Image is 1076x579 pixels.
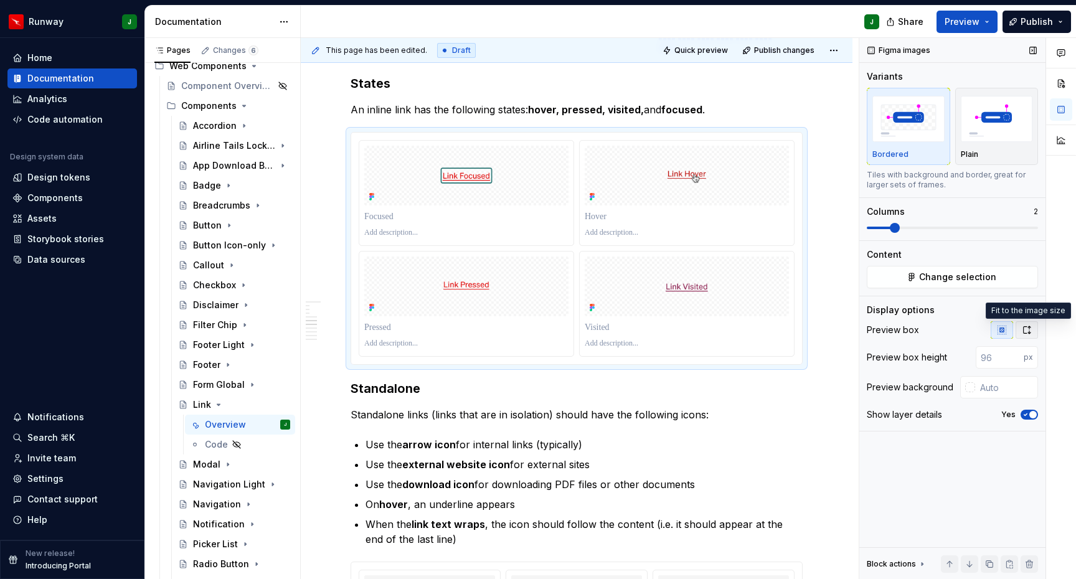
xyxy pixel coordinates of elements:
[7,68,137,88] a: Documentation
[193,359,220,371] div: Footer
[366,437,803,452] p: Use the for internal links (typically)
[173,235,295,255] a: Button Icon-only
[528,103,644,116] strong: hover, pressed, visited,
[7,89,137,109] a: Analytics
[7,188,137,208] a: Components
[379,498,408,511] strong: hover
[1003,11,1071,33] button: Publish
[27,431,75,444] div: Search ⌘K
[173,494,295,514] a: Navigation
[7,167,137,187] a: Design tokens
[173,355,295,375] a: Footer
[661,103,702,116] strong: focused
[128,17,131,27] div: J
[351,380,803,397] h3: Standalone
[173,554,295,574] a: Radio Button
[173,116,295,136] a: Accordion
[154,45,191,55] div: Pages
[193,478,265,491] div: Navigation Light
[351,102,803,117] p: An inline link has the following states: and .
[173,514,295,534] a: Notification
[27,233,104,245] div: Storybook stories
[169,60,247,72] div: Web Components
[149,56,295,76] div: Web Components
[961,96,1033,141] img: placeholder
[867,205,905,218] div: Columns
[161,96,295,116] div: Components
[351,75,803,92] h3: States
[27,514,47,526] div: Help
[739,42,820,59] button: Publish changes
[29,16,64,28] div: Runway
[7,489,137,509] button: Contact support
[872,96,945,141] img: placeholder
[867,381,953,393] div: Preview background
[173,454,295,474] a: Modal
[193,299,238,311] div: Disclaimer
[674,45,728,55] span: Quick preview
[193,538,238,550] div: Picker List
[919,271,996,283] span: Change selection
[193,259,224,271] div: Callout
[412,518,485,530] strong: link text wraps
[326,45,427,55] span: This page has been edited.
[181,100,237,112] div: Components
[155,16,273,28] div: Documentation
[27,493,98,506] div: Contact support
[173,195,295,215] a: Breadcrumbs
[366,497,803,512] p: On , an underline appears
[161,76,295,96] a: Component Overview
[27,411,84,423] div: Notifications
[898,16,923,28] span: Share
[26,561,91,571] p: Introducing Portal
[173,375,295,395] a: Form Global
[872,149,908,159] p: Bordered
[173,176,295,195] a: Badge
[193,199,250,212] div: Breadcrumbs
[193,558,249,570] div: Radio Button
[173,315,295,335] a: Filter Chip
[867,88,950,165] button: placeholderBordered
[193,219,222,232] div: Button
[173,156,295,176] a: App Download Button
[1034,207,1038,217] p: 2
[402,438,456,451] strong: arrow icon
[26,548,75,558] p: New release!
[193,120,237,132] div: Accordion
[7,428,137,448] button: Search ⌘K
[173,255,295,275] a: Callout
[284,418,286,431] div: J
[452,45,471,55] span: Draft
[7,407,137,427] button: Notifications
[193,159,275,172] div: App Download Button
[27,192,83,204] div: Components
[27,452,76,464] div: Invite team
[7,110,137,129] a: Code automation
[867,559,916,569] div: Block actions
[1021,16,1053,28] span: Publish
[27,473,64,485] div: Settings
[7,448,137,468] a: Invite team
[366,517,803,547] p: When the , the icon should follow the content (i.e. it should appear at the end of the last line)
[986,303,1071,319] div: Fit to the image size
[193,498,241,511] div: Navigation
[867,70,903,83] div: Variants
[351,407,803,422] p: Standalone links (links that are in isolation) should have the following icons:
[193,319,237,331] div: Filter Chip
[173,215,295,235] a: Button
[1001,410,1016,420] label: Yes
[193,239,266,252] div: Button Icon-only
[27,212,57,225] div: Assets
[173,335,295,355] a: Footer Light
[27,113,103,126] div: Code automation
[867,555,927,573] div: Block actions
[27,72,94,85] div: Documentation
[181,80,274,92] div: Component Overview
[10,152,83,162] div: Design system data
[27,171,90,184] div: Design tokens
[867,324,919,336] div: Preview box
[9,14,24,29] img: 6b187050-a3ed-48aa-8485-808e17fcee26.png
[193,279,236,291] div: Checkbox
[173,534,295,554] a: Picker List
[173,474,295,494] a: Navigation Light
